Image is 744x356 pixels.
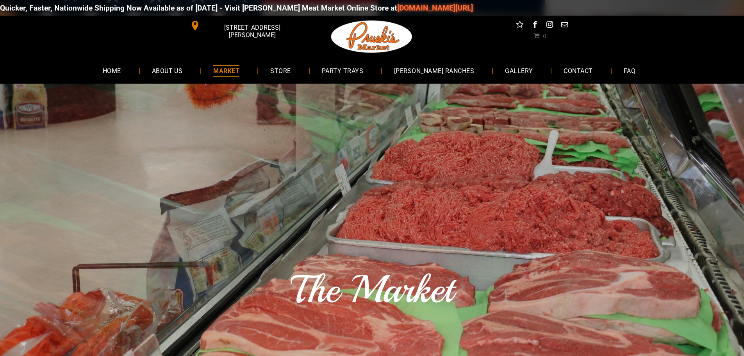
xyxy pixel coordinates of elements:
a: ABOUT US [140,60,194,81]
a: [STREET_ADDRESS][PERSON_NAME] [185,20,304,32]
a: HOME [91,60,133,81]
a: CONTACT [552,60,604,81]
a: instagram [544,20,555,32]
a: [PERSON_NAME] RANCHES [382,60,486,81]
img: Pruski-s+Market+HQ+Logo2-1920w.png [330,16,414,58]
a: Social network [515,20,525,32]
span: 0 [543,32,546,39]
a: facebook [530,20,540,32]
span: The Market [291,265,453,314]
a: GALLERY [493,60,544,81]
a: FAQ [612,60,647,81]
span: [STREET_ADDRESS][PERSON_NAME] [202,20,302,43]
a: email [559,20,569,32]
a: [DOMAIN_NAME][URL] [392,4,468,13]
a: MARKET [202,60,251,81]
a: STORE [259,60,302,81]
a: PARTY TRAYS [310,60,375,81]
